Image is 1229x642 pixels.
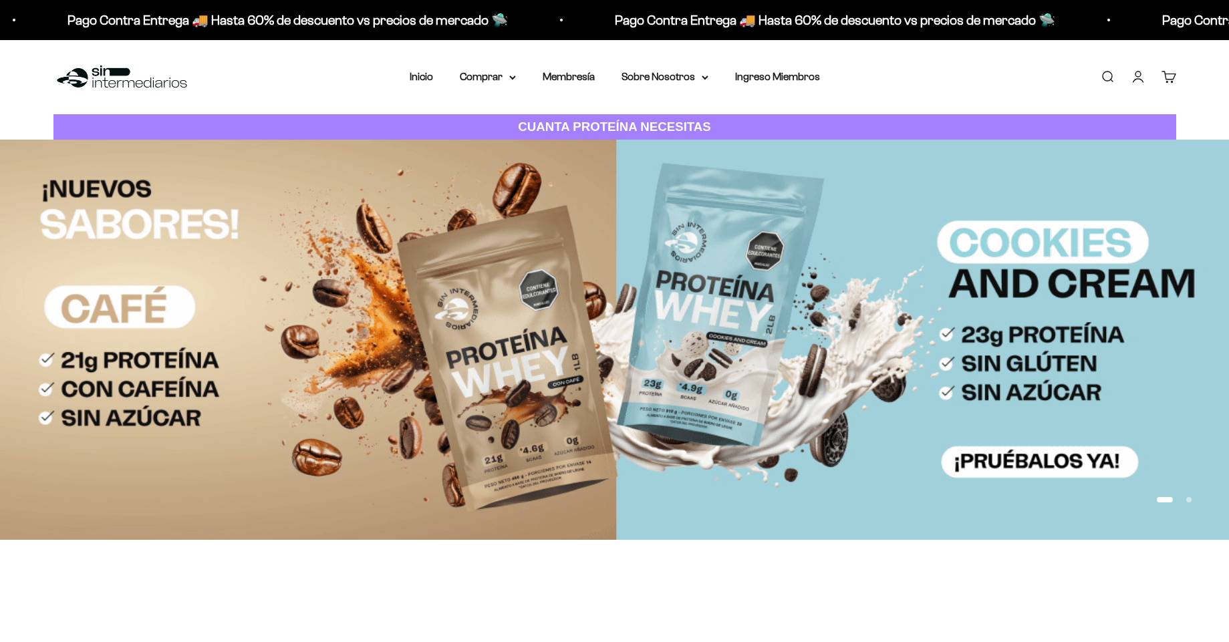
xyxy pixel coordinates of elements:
strong: CUANTA PROTEÍNA NECESITAS [518,120,711,134]
a: Ingreso Miembros [735,71,820,82]
p: Pago Contra Entrega 🚚 Hasta 60% de descuento vs precios de mercado 🛸 [289,9,729,31]
summary: Comprar [460,68,516,86]
summary: Sobre Nosotros [622,68,708,86]
a: CUANTA PROTEÍNA NECESITAS [53,114,1176,140]
a: Membresía [543,71,595,82]
a: Inicio [410,71,433,82]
